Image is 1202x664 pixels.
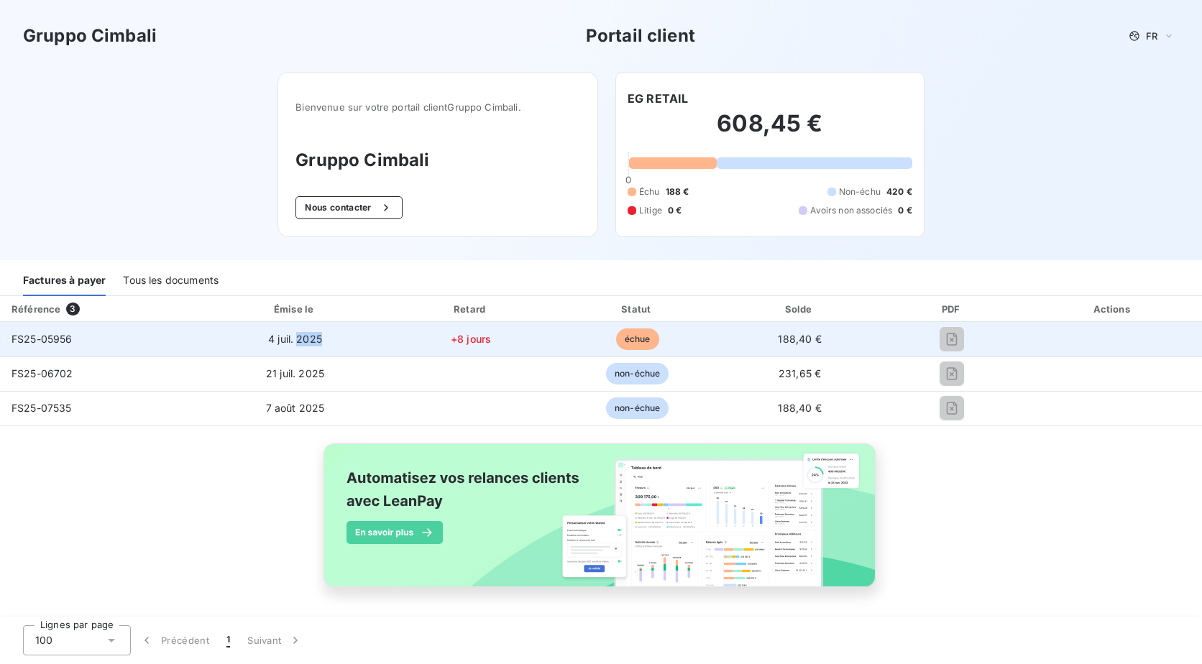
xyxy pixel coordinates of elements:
span: 7 août 2025 [266,402,325,414]
div: Retard [390,302,552,316]
span: 0 € [898,204,912,217]
span: 100 [35,633,52,647]
span: 3 [66,303,79,315]
h6: EG RETAIL [628,90,688,107]
span: FS25-06702 [12,367,73,379]
div: Solde [722,302,877,316]
span: 420 € [886,185,912,198]
h3: Gruppo Cimbali [295,147,580,173]
span: FS25-05956 [12,333,73,345]
button: 1 [218,625,239,655]
h3: Portail client [586,23,695,49]
div: Factures à payer [23,266,106,296]
img: banner [311,435,891,612]
span: Bienvenue sur votre portail client Gruppo Cimbali . [295,101,580,113]
span: Échu [639,185,660,198]
span: Avoirs non associés [810,204,892,217]
span: 0 [625,174,631,185]
span: Non-échu [839,185,881,198]
span: échue [616,328,659,350]
button: Précédent [131,625,218,655]
div: PDF [883,302,1021,316]
span: 4 juil. 2025 [268,333,322,345]
div: Tous les documents [123,266,219,296]
div: Référence [12,303,60,315]
span: FR [1146,30,1157,42]
div: Émise le [206,302,384,316]
div: Statut [558,302,717,316]
span: 1 [226,633,230,647]
button: Nous contacter [295,196,402,219]
h3: Gruppo Cimbali [23,23,157,49]
span: 21 juil. 2025 [266,367,324,379]
span: 188 € [666,185,689,198]
span: 0 € [668,204,682,217]
span: +8 jours [451,333,491,345]
span: 188,40 € [778,333,821,345]
button: Suivant [239,625,311,655]
span: 231,65 € [779,367,821,379]
span: Litige [639,204,662,217]
span: FS25-07535 [12,402,72,414]
span: 188,40 € [778,402,821,414]
span: non-échue [606,397,669,419]
span: non-échue [606,363,669,384]
h2: 608,45 € [628,109,912,152]
div: Actions [1027,302,1199,316]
